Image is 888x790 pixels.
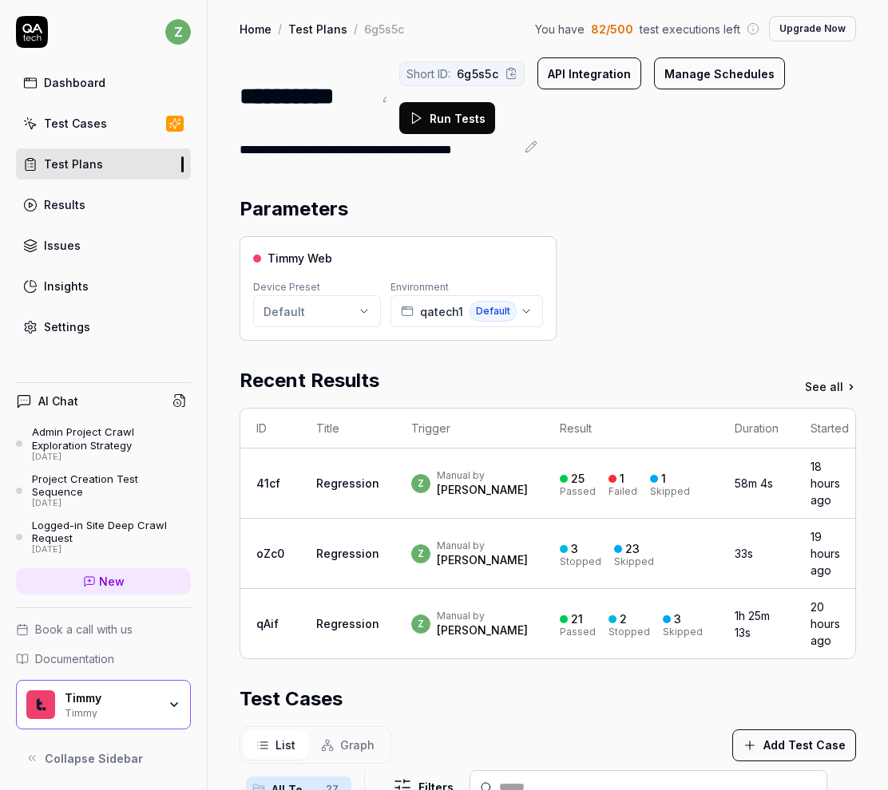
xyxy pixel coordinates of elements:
a: Documentation [16,650,191,667]
div: [PERSON_NAME] [437,482,528,498]
div: Passed [560,487,596,496]
h4: AI Chat [38,393,78,409]
div: 23 [625,542,640,556]
div: / [278,21,282,37]
div: Issues [44,237,81,254]
time: 19 hours ago [811,530,840,577]
a: Project Creation Test Sequence[DATE] [16,472,191,509]
h2: Recent Results [240,366,379,395]
button: Upgrade Now [769,16,856,41]
span: Documentation [35,650,114,667]
div: 2 [620,612,627,626]
a: New [16,568,191,594]
time: 20 hours ago [811,600,840,647]
span: z [411,544,430,563]
span: Book a call with us [35,621,133,638]
div: Dashboard [44,74,105,91]
div: [DATE] [32,498,191,509]
div: Results [44,196,85,213]
div: / [354,21,358,37]
a: 41cf [256,476,280,490]
th: Result [544,409,719,448]
button: qatech1Default [390,295,543,327]
label: Device Preset [253,281,320,293]
a: Book a call with us [16,621,191,638]
div: [DATE] [32,544,191,555]
a: Test Plans [288,21,347,37]
div: Timmy [65,691,157,705]
button: Manage Schedules [654,57,785,89]
img: Timmy Logo [26,690,55,719]
div: 6g5s5c [364,21,404,37]
span: Default [470,301,517,322]
div: [PERSON_NAME] [437,552,528,568]
div: Timmy [65,705,157,718]
div: Settings [44,318,90,335]
a: oZc0 [256,547,284,560]
button: Run Tests [399,102,495,134]
time: 1h 25m 13s [735,609,770,639]
h2: Test Cases [240,685,343,713]
a: Test Plans [16,148,191,180]
div: Manual by [437,539,528,552]
span: qatech1 [420,303,463,320]
th: Title [300,409,395,448]
div: Default [264,303,305,320]
div: Test Plans [44,156,103,172]
div: Stopped [609,627,650,637]
div: 21 [571,612,583,626]
a: Logged-in Site Deep Crawl Request[DATE] [16,519,191,555]
a: qAif [256,617,279,630]
span: 82 / 500 [591,21,633,38]
div: 3 [674,612,681,626]
button: Collapse Sidebar [16,742,191,774]
div: Insights [44,278,89,294]
div: Logged-in Site Deep Crawl Request [32,519,191,545]
div: 1 [661,472,666,486]
a: Regression [316,547,379,560]
div: Skipped [614,557,654,567]
a: Test Cases [16,108,191,139]
span: z [411,474,430,493]
span: Short ID: [406,65,450,82]
th: Trigger [395,409,544,448]
a: Regression [316,476,379,490]
label: Environment [390,281,449,293]
time: 58m 4s [735,476,773,490]
button: Add Test Case [732,729,856,761]
a: Dashboard [16,67,191,98]
a: Insights [16,271,191,302]
span: Graph [340,737,375,753]
th: Started [795,409,865,448]
span: New [99,573,125,590]
a: Issues [16,230,191,261]
button: Timmy LogoTimmyTimmy [16,680,191,729]
div: Failed [609,487,637,496]
div: 25 [571,472,585,486]
a: Settings [16,311,191,342]
button: Default [253,295,381,327]
div: [PERSON_NAME] [437,622,528,638]
span: You have [535,21,585,38]
time: 18 hours ago [811,460,840,507]
div: Manual by [437,610,528,622]
button: Graph [308,730,387,760]
div: Passed [560,627,596,637]
button: List [244,730,308,760]
span: 6g5s5c [457,65,498,82]
div: Manual by [437,469,528,482]
th: Duration [719,409,795,448]
div: Skipped [663,627,703,637]
div: Skipped [650,487,690,496]
div: [DATE] [32,452,191,463]
button: API Integration [537,57,641,89]
div: Project Creation Test Sequence [32,472,191,499]
a: See all [805,378,856,395]
time: 33s [735,547,753,560]
div: Stopped [560,557,601,567]
span: Timmy Web [268,250,332,267]
span: Collapse Sidebar [45,750,143,767]
th: ID [240,409,300,448]
span: z [411,614,430,634]
div: Admin Project Crawl Exploration Strategy [32,425,191,452]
